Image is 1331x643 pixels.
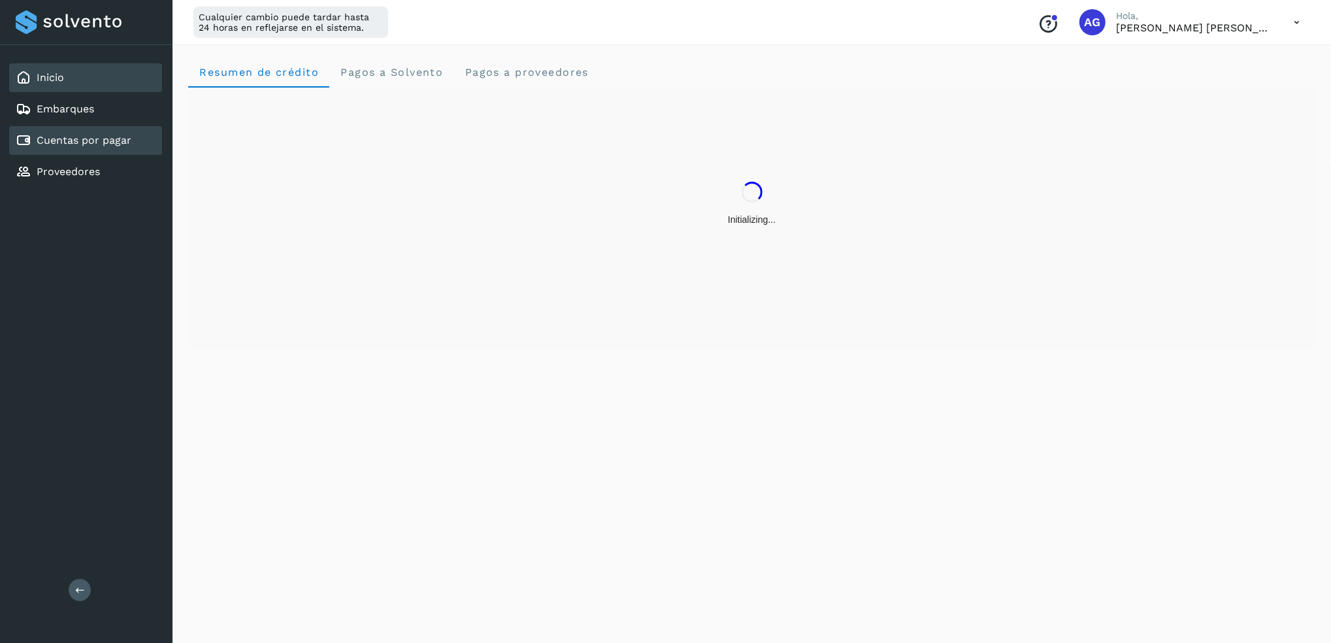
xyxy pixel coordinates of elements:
[9,157,162,186] div: Proveedores
[37,71,64,84] a: Inicio
[37,134,131,146] a: Cuentas por pagar
[199,66,319,78] span: Resumen de crédito
[1116,10,1273,22] p: Hola,
[464,66,589,78] span: Pagos a proveedores
[37,165,100,178] a: Proveedores
[1116,22,1273,34] p: Abigail Gonzalez Leon
[9,95,162,124] div: Embarques
[193,7,388,38] div: Cualquier cambio puede tardar hasta 24 horas en reflejarse en el sistema.
[340,66,443,78] span: Pagos a Solvento
[37,103,94,115] a: Embarques
[9,126,162,155] div: Cuentas por pagar
[9,63,162,92] div: Inicio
